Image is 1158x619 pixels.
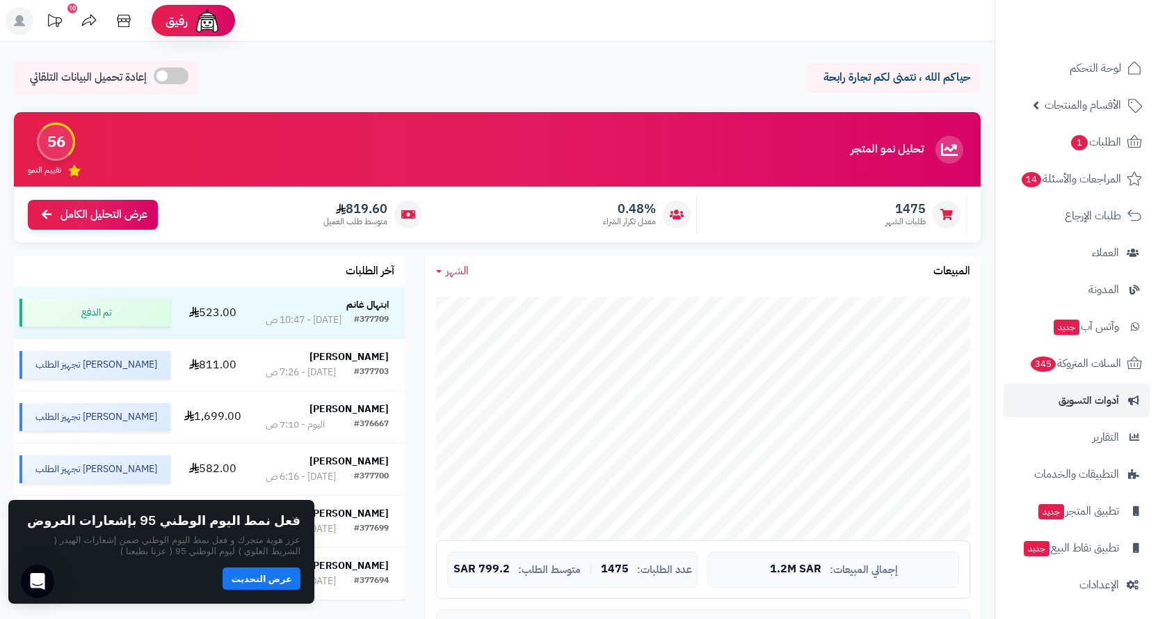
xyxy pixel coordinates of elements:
[176,496,250,547] td: 245.00
[885,201,926,217] span: 1475
[1004,273,1150,306] a: المدونة
[37,7,72,38] a: تحديثات المنصة
[453,563,510,576] span: 799.2 SAR
[637,564,692,576] span: عدد الطلبات:
[166,13,188,29] span: رفيق
[1029,354,1121,373] span: السلات المتروكة
[266,470,336,484] div: [DATE] - 6:16 ص
[830,564,898,576] span: إجمالي المبيعات:
[309,402,389,416] strong: [PERSON_NAME]
[1038,504,1064,519] span: جديد
[19,455,170,483] div: [PERSON_NAME] تجهيز الطلب
[323,216,387,228] span: متوسط طلب العميل
[1065,206,1121,226] span: طلبات الإرجاع
[1022,538,1119,558] span: تطبيق نقاط البيع
[1004,531,1150,565] a: تطبيق نقاط البيعجديد
[446,263,469,279] span: الشهر
[1020,169,1121,189] span: المراجعات والأسئلة
[603,216,656,228] span: معدل تكرار الشراء
[28,200,158,230] a: عرض التحليل الكامل
[1024,541,1050,556] span: جديد
[309,350,389,364] strong: [PERSON_NAME]
[1052,317,1119,336] span: وآتس آب
[354,522,389,536] div: #377699
[354,574,389,588] div: #377694
[323,201,387,217] span: 819.60
[1079,575,1119,595] span: الإعدادات
[1054,320,1079,335] span: جديد
[1070,58,1121,78] span: لوحة التحكم
[1034,464,1119,484] span: التطبيقات والخدمات
[518,564,581,576] span: متوسط الطلب:
[1045,95,1121,115] span: الأقسام والمنتجات
[1092,243,1119,263] span: العملاء
[1071,135,1088,151] span: 1
[19,403,170,431] div: [PERSON_NAME] تجهيز الطلب
[589,564,593,574] span: |
[28,164,61,176] span: تقييم النمو
[354,470,389,484] div: #377700
[1004,457,1150,491] a: التطبيقات والخدمات
[19,351,170,379] div: [PERSON_NAME] تجهيز الطلب
[1004,347,1150,380] a: السلات المتروكة345
[851,143,924,156] h3: تحليل نمو المتجر
[67,3,77,13] div: 10
[1004,494,1150,528] a: تطبيق المتجرجديد
[817,70,970,86] p: حياكم الله ، نتمنى لكم تجارة رابحة
[309,558,389,573] strong: [PERSON_NAME]
[266,313,341,327] div: [DATE] - 10:47 ص
[1004,199,1150,233] a: طلبات الإرجاع
[176,287,250,338] td: 523.00
[19,299,170,327] div: تم الدفع
[61,207,147,223] span: عرض التحليل الكامل
[1059,391,1119,410] span: أدوات التسويق
[266,366,336,379] div: [DATE] - 7:26 ص
[354,366,389,379] div: #377703
[1004,421,1150,454] a: التقارير
[1022,172,1042,188] span: 14
[1004,162,1150,196] a: المراجعات والأسئلة14
[21,565,54,598] div: Open Intercom Messenger
[309,506,389,521] strong: [PERSON_NAME]
[1037,501,1119,521] span: تطبيق المتجر
[1088,280,1119,299] span: المدونة
[1063,10,1145,40] img: logo-2.png
[354,313,389,327] div: #377709
[1004,125,1150,159] a: الطلبات1
[27,514,300,528] h2: فعل نمط اليوم الوطني 95 بإشعارات العروض
[933,265,970,278] h3: المبيعات
[223,567,300,590] button: عرض التحديث
[176,391,250,443] td: 1,699.00
[346,297,389,312] strong: ابتهال غانم
[1004,236,1150,269] a: العملاء
[30,70,147,86] span: إعادة تحميل البيانات التلقائي
[309,454,389,469] strong: [PERSON_NAME]
[603,201,656,217] span: 0.48%
[1004,568,1150,602] a: الإعدادات
[346,265,394,278] h3: آخر الطلبات
[601,563,629,576] span: 1475
[266,418,325,432] div: اليوم - 7:10 ص
[885,216,926,228] span: طلبات الشهر
[1004,52,1150,85] a: لوحة التحكم
[1093,428,1119,447] span: التقارير
[193,7,221,35] img: ai-face.png
[1004,310,1150,343] a: وآتس آبجديد
[1004,384,1150,417] a: أدوات التسويق
[436,263,469,279] a: الشهر
[770,563,821,576] span: 1.2M SAR
[1070,132,1121,152] span: الطلبات
[176,339,250,391] td: 811.00
[22,534,300,557] p: عزز هوية متجرك و فعل نمط اليوم الوطني ضمن إشعارات الهيدر ( الشريط العلوي ) ليوم الوطني 95 ( عزنا ...
[1030,356,1056,373] span: 345
[354,418,389,432] div: #376667
[176,444,250,495] td: 582.00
